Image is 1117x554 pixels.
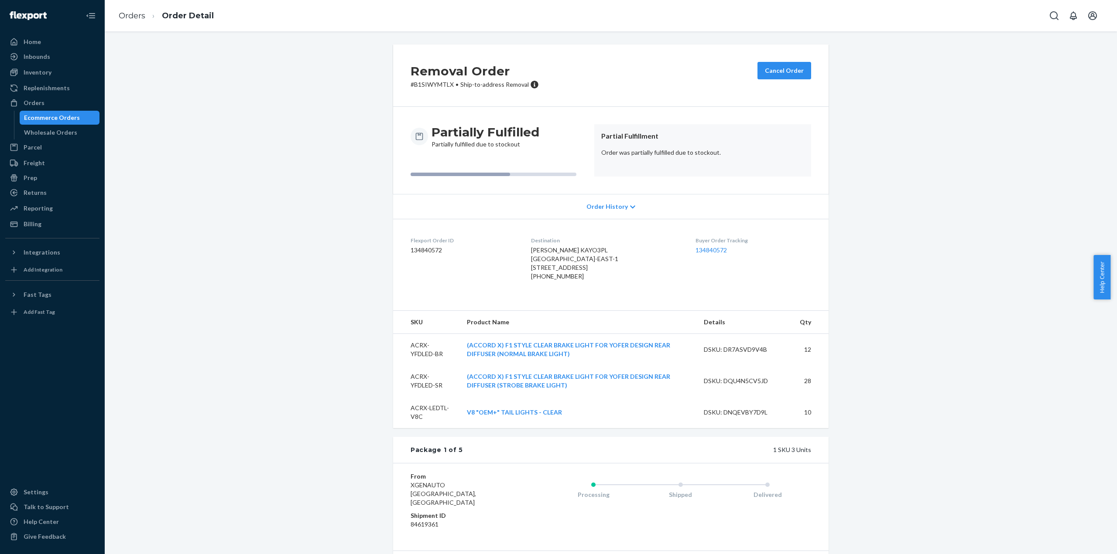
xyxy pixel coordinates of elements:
[5,156,99,170] a: Freight
[5,50,99,64] a: Inbounds
[24,517,59,526] div: Help Center
[531,237,682,244] dt: Destination
[757,62,811,79] button: Cancel Order
[24,266,62,273] div: Add Integration
[119,11,145,20] a: Orders
[550,490,637,499] div: Processing
[1093,255,1110,299] button: Help Center
[724,490,811,499] div: Delivered
[411,237,517,244] dt: Flexport Order ID
[456,81,459,88] span: •
[24,532,66,541] div: Give Feedback
[411,481,476,506] span: XGENAUTO [GEOGRAPHIC_DATA], [GEOGRAPHIC_DATA]
[531,272,682,281] div: [PHONE_NUMBER]
[24,290,51,299] div: Fast Tags
[5,305,99,319] a: Add Fast Tag
[24,68,51,77] div: Inventory
[5,530,99,544] button: Give Feedback
[460,311,697,334] th: Product Name
[5,186,99,200] a: Returns
[411,472,515,481] dt: From
[5,35,99,49] a: Home
[24,113,80,122] div: Ecommerce Orders
[5,81,99,95] a: Replenishments
[793,397,829,428] td: 10
[24,99,45,107] div: Orders
[112,3,221,29] ol: breadcrumbs
[5,500,99,514] button: Talk to Support
[20,111,100,125] a: Ecommerce Orders
[24,188,47,197] div: Returns
[24,128,77,137] div: Wholesale Orders
[24,220,41,228] div: Billing
[697,311,793,334] th: Details
[24,84,70,92] div: Replenishments
[531,246,618,271] span: [PERSON_NAME] KAYO3PL [GEOGRAPHIC_DATA]-EAST-1 [STREET_ADDRESS]
[411,80,539,89] p: # B1SIWYMTLX
[5,65,99,79] a: Inventory
[24,143,42,152] div: Parcel
[82,7,99,24] button: Close Navigation
[5,140,99,154] a: Parcel
[20,126,100,139] a: Wholesale Orders
[24,308,55,316] div: Add Fast Tag
[393,311,460,334] th: SKU
[411,445,463,454] div: Package 1 of 5
[696,237,811,244] dt: Buyer Order Tracking
[432,124,539,149] div: Partially fulfilled due to stockout
[601,148,804,157] p: Order was partially fulfilled due to stockout.
[467,408,562,416] a: V8 "OEM+" TAIL LIGHTS - CLEAR
[24,503,69,511] div: Talk to Support
[5,217,99,231] a: Billing
[1065,7,1082,24] button: Open notifications
[432,124,539,140] h3: Partially Fulfilled
[24,159,45,167] div: Freight
[704,345,786,354] div: DSKU: DR7ASVD9V4B
[10,11,47,20] img: Flexport logo
[393,365,460,397] td: ACRX-YFDLED-SR
[411,246,517,255] dd: 134840572
[601,131,804,141] header: Partial Fulfillment
[24,488,48,496] div: Settings
[704,408,786,417] div: DSKU: DNQEVBY7D9L
[467,373,670,389] a: (ACCORD X) F1 STYLE CLEAR BRAKE LIGHT FOR YOFER DESIGN REAR DIFFUSER (STROBE BRAKE LIGHT)
[793,334,829,366] td: 12
[696,246,727,254] a: 134840572
[793,311,829,334] th: Qty
[5,288,99,302] button: Fast Tags
[411,62,539,80] h2: Removal Order
[5,171,99,185] a: Prep
[24,173,37,182] div: Prep
[5,515,99,529] a: Help Center
[411,520,515,529] dd: 84619361
[24,52,50,61] div: Inbounds
[393,397,460,428] td: ACRX-LEDTL-V8C
[162,11,214,20] a: Order Detail
[637,490,724,499] div: Shipped
[704,377,786,385] div: DSKU: DQU4N5CV5JD
[5,201,99,215] a: Reporting
[393,334,460,366] td: ACRX-YFDLED-BR
[24,37,41,46] div: Home
[1062,528,1108,550] iframe: Opens a widget where you can chat to one of our agents
[1045,7,1063,24] button: Open Search Box
[5,96,99,110] a: Orders
[467,341,670,357] a: (ACCORD X) F1 STYLE CLEAR BRAKE LIGHT FOR YOFER DESIGN REAR DIFFUSER (NORMAL BRAKE LIGHT)
[24,248,60,257] div: Integrations
[5,245,99,259] button: Integrations
[793,365,829,397] td: 28
[1084,7,1101,24] button: Open account menu
[463,445,811,454] div: 1 SKU 3 Units
[460,81,529,88] span: Ship-to-address Removal
[24,204,53,213] div: Reporting
[5,485,99,499] a: Settings
[411,511,515,520] dt: Shipment ID
[5,263,99,277] a: Add Integration
[586,202,628,211] span: Order History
